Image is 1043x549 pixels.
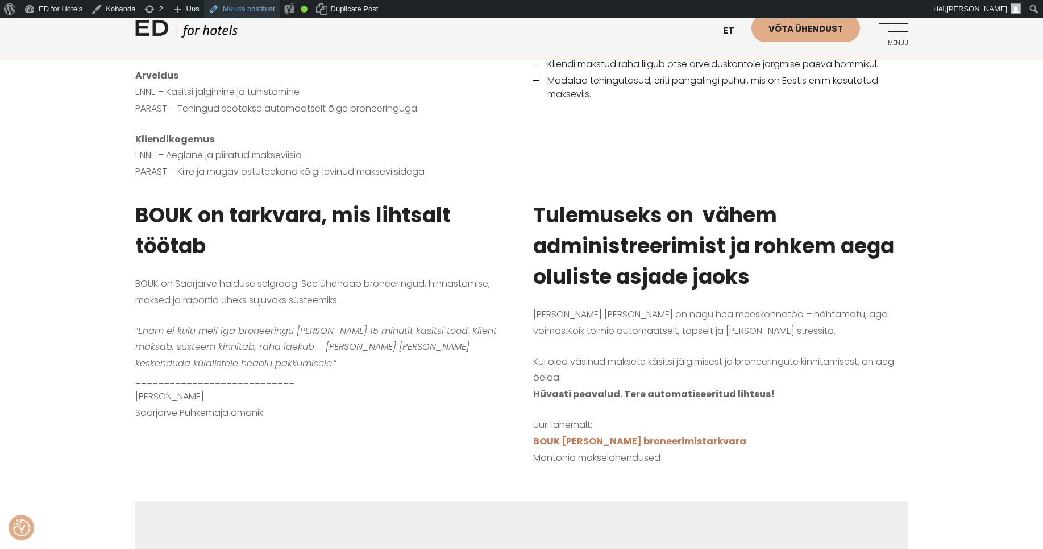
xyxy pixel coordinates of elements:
[533,355,894,385] span: Kui oled väsinud maksete käsitsi jälgimisest ja broneeringute kinnitamisest, on aeg öelda:
[135,69,178,82] strong: Arveldus
[135,201,451,261] span: BOUK on tarkvara, mis lihtsalt töötab
[547,74,878,101] span: Madalad tehingutasud, eriti pangalingi puhul, mis on Eestis enim kasutatud makseviis.
[533,201,894,291] span: Tulemuseks on vähem administreerimist ja rohkem aega oluliste asjade jaoks
[547,57,878,71] span: Kliendi makstud raha liigub otse arvelduskontole järgmise päeva hommikul.
[135,17,238,46] a: ED HOTELS
[877,40,908,47] span: Menüü
[135,323,510,422] p: ____________________________
[717,17,751,45] a: et
[533,308,888,337] span: [PERSON_NAME] [PERSON_NAME] on nagu hea meeskonnatöö – nähtamatu, aga võimas.
[301,6,308,13] div: Good
[567,324,836,337] span: Kõik toimib automaatselt, täpselt ja [PERSON_NAME] stressita.
[135,68,510,117] p: ENNE – Käsitsi jälgimine ja tühistamine PÄRAST – Tehingud seotakse automaatselt õige broneeringuga
[946,5,1007,13] span: [PERSON_NAME]
[751,14,860,42] a: Võta ühendust
[877,14,908,46] a: Menüü
[135,133,214,146] strong: Kliendikogemus
[533,387,775,401] strong: Hüvasti peavalud. Tere automatiseeritud lihtsus!
[13,519,30,536] img: Revisit consent button
[13,519,30,536] button: Nõusolekueelistused
[135,324,497,370] em: Enam ei kulu meil iga broneeringu [PERSON_NAME] 15 minutit käsitsi tööd. Klient maksab, süsteem k...
[533,418,592,431] span: Uuri lähemalt:
[135,390,263,419] span: [PERSON_NAME] Saarjärve Puhkemaja omanik
[135,324,497,370] span: “ .”
[533,451,660,464] span: Montonio makselahendused
[135,131,510,180] p: ENNE – Aeglane ja piiratud makseviisid PÄRAST – Kiire ja mugav ostuteekond kõigi levinud maksevii...
[533,435,746,448] a: BOUK [PERSON_NAME] broneerimistarkvara
[135,277,490,307] span: BOUK on Saarjärve halduse selgroog. See ühendab broneeringud, hinnastamise, maksed ja raportid üh...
